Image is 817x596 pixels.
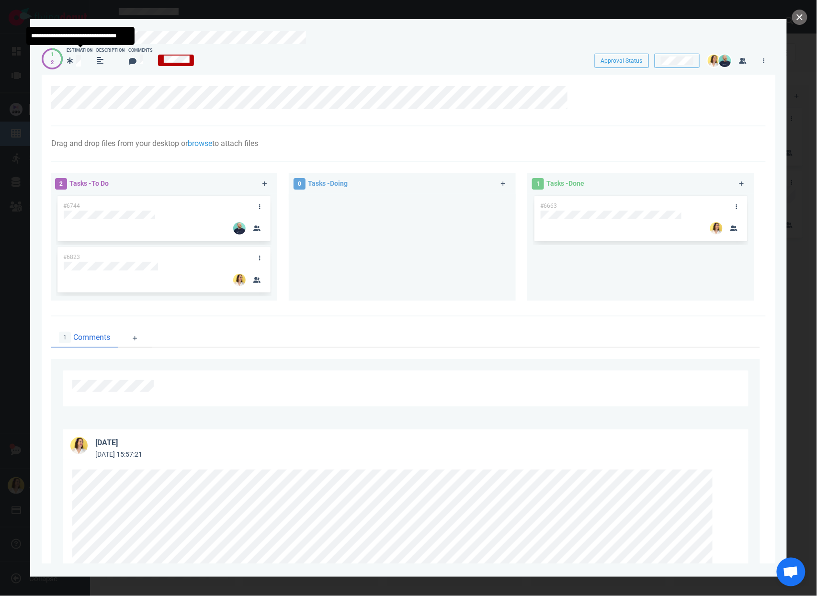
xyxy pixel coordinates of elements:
span: #6823 [63,254,80,260]
span: Tasks - Doing [308,180,348,187]
div: 2 [51,59,54,67]
small: [DATE] 15:57:21 [95,450,142,458]
img: 26 [708,55,720,67]
img: 26 [719,55,731,67]
span: 0 [294,178,306,190]
span: Tasks - Done [546,180,584,187]
div: Estimation [67,47,92,54]
span: 1 [532,178,544,190]
div: Comments [128,47,153,54]
span: Drag and drop files from your desktop or [51,139,188,148]
button: close [792,10,807,25]
a: browse [188,139,212,148]
img: 26 [710,222,723,235]
div: [DATE] [95,437,118,449]
span: Tasks - To Do [69,180,109,187]
div: Ouvrir le chat [777,558,806,586]
span: #6744 [63,202,80,209]
img: 36 [70,437,88,454]
img: 26 [233,222,246,235]
img: 26 [233,274,246,286]
span: 2 [55,178,67,190]
span: 1 [59,332,71,343]
span: #6663 [540,202,557,209]
div: 1 [51,51,54,59]
span: Comments [73,332,110,343]
div: Description [96,47,125,54]
button: Approval Status [595,54,649,68]
span: to attach files [212,139,258,148]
